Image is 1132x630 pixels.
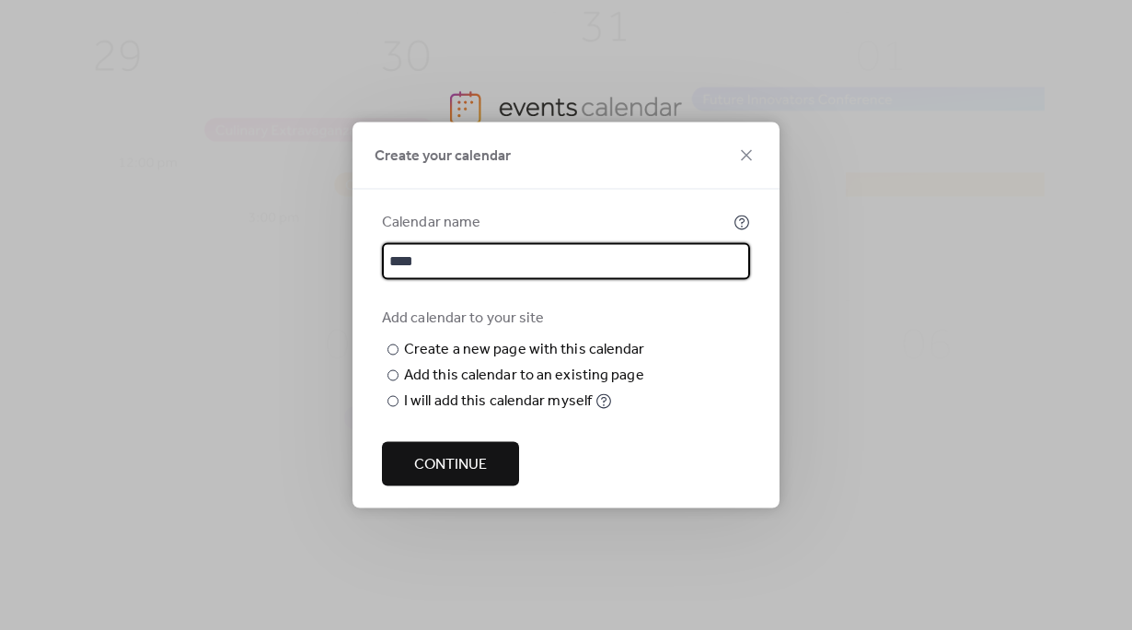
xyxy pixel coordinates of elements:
div: Add calendar to your site [382,308,746,330]
div: Calendar name [382,212,730,234]
button: Continue [382,442,519,486]
div: Create a new page with this calendar [404,339,645,361]
div: I will add this calendar myself [404,391,592,413]
div: Add this calendar to an existing page [404,365,644,387]
span: Continue [414,454,487,476]
span: Create your calendar [375,146,511,168]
